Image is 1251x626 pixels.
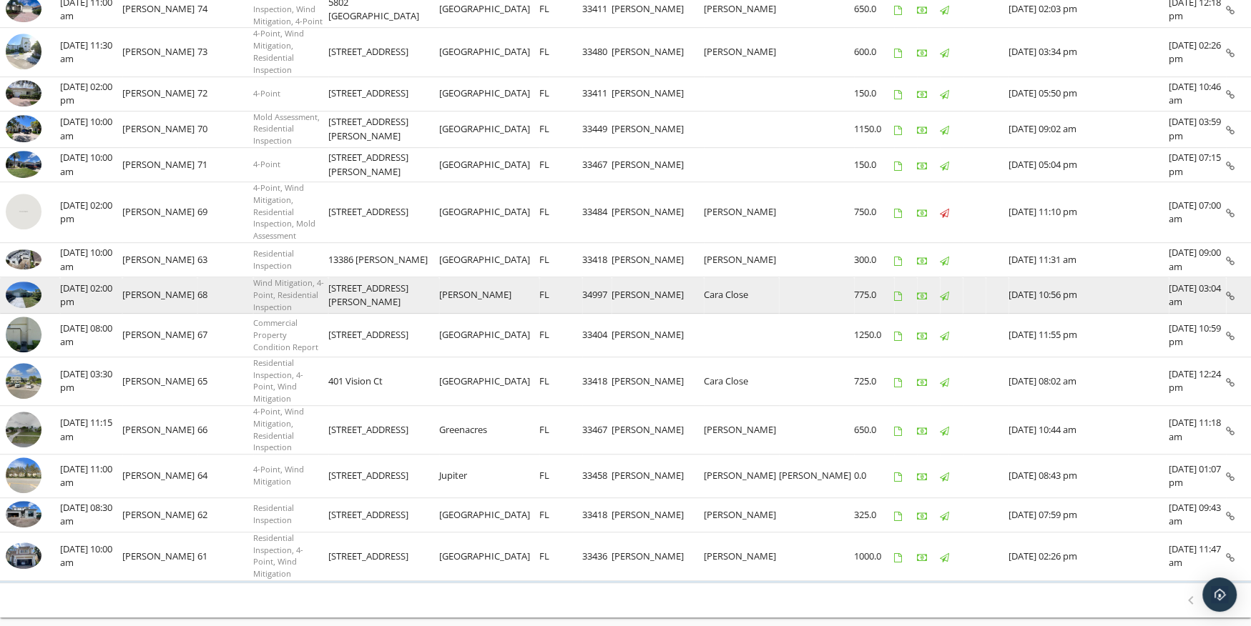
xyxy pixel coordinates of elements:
[1009,76,1169,111] td: [DATE] 05:50 pm
[197,277,253,314] td: 68
[582,243,612,277] td: 33418
[539,357,582,405] td: FL
[704,406,779,454] td: [PERSON_NAME]
[1169,497,1226,532] td: [DATE] 09:43 am
[253,317,318,352] span: Commercial Property Condition Report
[854,406,894,454] td: 650.0
[1009,182,1169,243] td: [DATE] 11:10 pm
[439,76,539,111] td: [GEOGRAPHIC_DATA]
[122,76,197,111] td: [PERSON_NAME]
[122,454,197,498] td: [PERSON_NAME]
[1169,277,1226,314] td: [DATE] 03:04 am
[197,497,253,532] td: 62
[854,454,894,498] td: 0.0
[122,314,197,357] td: [PERSON_NAME]
[704,277,779,314] td: Cara Close
[6,34,41,69] img: streetview
[253,406,304,452] span: 4-Point, Wind Mitigation, Residential Inspection
[1169,314,1226,357] td: [DATE] 10:59 pm
[1169,532,1226,580] td: [DATE] 11:47 am
[60,28,122,76] td: [DATE] 11:30 am
[122,111,197,147] td: [PERSON_NAME]
[1169,111,1226,147] td: [DATE] 03:59 pm
[1009,28,1169,76] td: [DATE] 03:34 pm
[122,277,197,314] td: [PERSON_NAME]
[582,357,612,405] td: 33418
[1009,314,1169,357] td: [DATE] 11:55 pm
[253,182,315,241] span: 4-Point, Wind Mitigation, Residential Inspection, Mold Assessment
[1169,148,1226,182] td: [DATE] 07:15 pm
[539,111,582,147] td: FL
[854,314,894,357] td: 1250.0
[1009,357,1169,405] td: [DATE] 08:02 am
[582,497,612,532] td: 33418
[439,314,539,357] td: [GEOGRAPHIC_DATA]
[704,454,779,498] td: [PERSON_NAME]
[122,497,197,532] td: [PERSON_NAME]
[328,357,440,405] td: 401 Vision Ct
[439,454,539,498] td: Jupiter
[328,406,440,454] td: [STREET_ADDRESS]
[439,28,539,76] td: [GEOGRAPHIC_DATA]
[253,159,280,169] span: 4-Point
[60,111,122,147] td: [DATE] 10:00 am
[539,148,582,182] td: FL
[328,454,440,498] td: [STREET_ADDRESS]
[60,532,122,580] td: [DATE] 10:00 am
[539,243,582,277] td: FL
[6,194,41,229] img: streetview
[854,182,894,243] td: 750.0
[612,148,704,182] td: [PERSON_NAME]
[539,454,582,498] td: FL
[6,151,41,178] img: 9331132%2Fcover_photos%2FrJXlzPtpWFKjB5KbGflK%2Fsmall.jpg
[60,148,122,182] td: [DATE] 10:00 am
[197,406,253,454] td: 66
[197,314,253,357] td: 67
[582,454,612,498] td: 33458
[197,454,253,498] td: 64
[122,357,197,405] td: [PERSON_NAME]
[1009,406,1169,454] td: [DATE] 10:44 am
[612,76,704,111] td: [PERSON_NAME]
[1202,577,1237,612] div: Open Intercom Messenger
[6,317,41,352] img: streetview
[328,148,440,182] td: [STREET_ADDRESS][PERSON_NAME]
[197,357,253,405] td: 65
[439,497,539,532] td: [GEOGRAPHIC_DATA]
[439,532,539,580] td: [GEOGRAPHIC_DATA]
[6,115,41,142] img: 9307328%2Fcover_photos%2FMn2Mz0bUHWoRb6MoR0KL%2Fsmall.jpeg
[582,111,612,147] td: 33449
[328,243,440,277] td: 13386 [PERSON_NAME]
[539,76,582,111] td: FL
[60,182,122,243] td: [DATE] 02:00 pm
[539,497,582,532] td: FL
[854,277,894,314] td: 775.0
[854,28,894,76] td: 600.0
[60,314,122,357] td: [DATE] 08:00 am
[253,357,303,404] span: Residential Inspection, 4-Point, Wind Mitigation
[582,182,612,243] td: 33484
[854,357,894,405] td: 725.0
[1169,454,1226,498] td: [DATE] 01:07 pm
[60,243,122,277] td: [DATE] 10:00 am
[439,357,539,405] td: [GEOGRAPHIC_DATA]
[328,314,440,357] td: [STREET_ADDRESS]
[612,243,704,277] td: [PERSON_NAME]
[854,76,894,111] td: 150.0
[439,406,539,454] td: Greenacres
[197,532,253,580] td: 61
[612,182,704,243] td: [PERSON_NAME]
[328,497,440,532] td: [STREET_ADDRESS]
[253,464,304,487] span: 4-Point, Wind Mitigation
[253,277,324,312] span: Wind Mitigation, 4-Point, Residential Inspection
[6,249,41,269] img: 9193452%2Fcover_photos%2FWF7xaMCOZsKKjmZsnM6X%2Fsmall.png
[197,111,253,147] td: 70
[122,182,197,243] td: [PERSON_NAME]
[122,406,197,454] td: [PERSON_NAME]
[854,148,894,182] td: 150.0
[6,457,41,493] img: streetview
[1009,243,1169,277] td: [DATE] 11:31 am
[612,314,704,357] td: [PERSON_NAME]
[612,454,704,498] td: [PERSON_NAME]
[854,243,894,277] td: 300.0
